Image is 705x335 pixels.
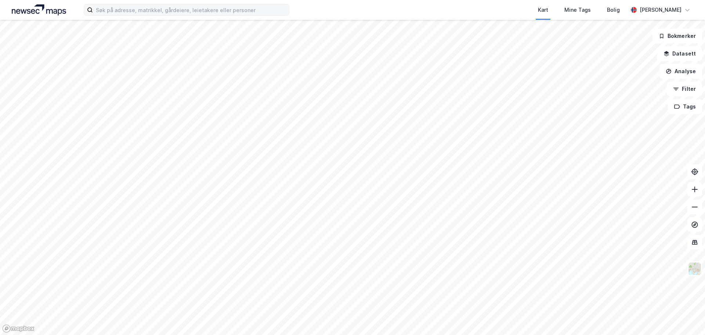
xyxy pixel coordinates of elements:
[564,6,591,14] div: Mine Tags
[93,4,289,15] input: Søk på adresse, matrikkel, gårdeiere, leietakere eller personer
[12,4,66,15] img: logo.a4113a55bc3d86da70a041830d287a7e.svg
[538,6,548,14] div: Kart
[607,6,620,14] div: Bolig
[640,6,681,14] div: [PERSON_NAME]
[668,300,705,335] iframe: Chat Widget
